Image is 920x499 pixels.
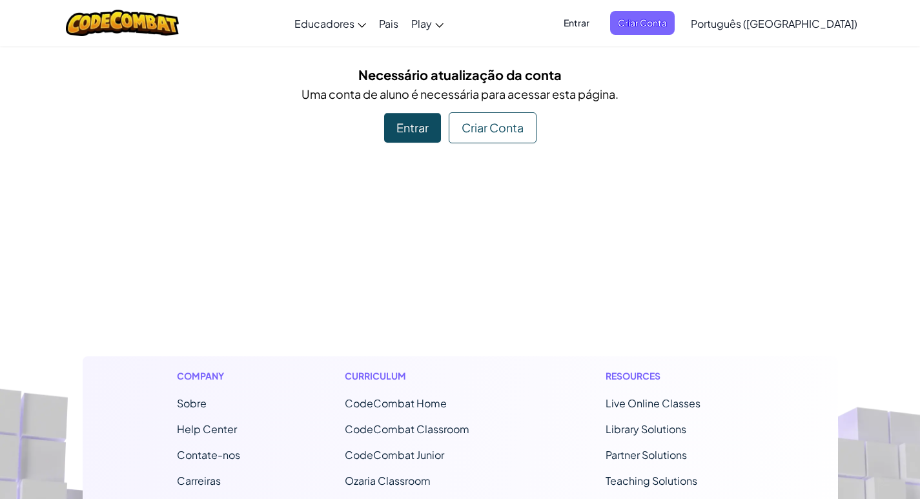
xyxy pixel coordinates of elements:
span: CodeCombat Home [345,396,447,410]
a: Pais [373,6,405,41]
h5: Necessário atualização da conta [92,65,828,85]
h1: Resources [606,369,743,383]
p: Uma conta de aluno é necessária para acessar esta página. [92,85,828,103]
div: Entrar [384,113,441,143]
a: Live Online Classes [606,396,700,410]
a: Ozaria Classroom [345,474,431,487]
button: Criar Conta [610,11,675,35]
div: Criar Conta [449,112,537,143]
a: Sobre [177,396,207,410]
span: Contate-nos [177,448,240,462]
span: Play [411,17,432,30]
span: Educadores [294,17,354,30]
button: Entrar [556,11,597,35]
h1: Company [177,369,240,383]
a: Teaching Solutions [606,474,697,487]
a: Português ([GEOGRAPHIC_DATA]) [684,6,864,41]
a: Carreiras [177,474,221,487]
a: Educadores [288,6,373,41]
a: Play [405,6,450,41]
h1: Curriculum [345,369,501,383]
a: Partner Solutions [606,448,687,462]
a: Help Center [177,422,237,436]
a: Library Solutions [606,422,686,436]
span: Português ([GEOGRAPHIC_DATA]) [691,17,857,30]
a: CodeCombat Junior [345,448,444,462]
a: CodeCombat Classroom [345,422,469,436]
img: CodeCombat logo [66,10,179,36]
